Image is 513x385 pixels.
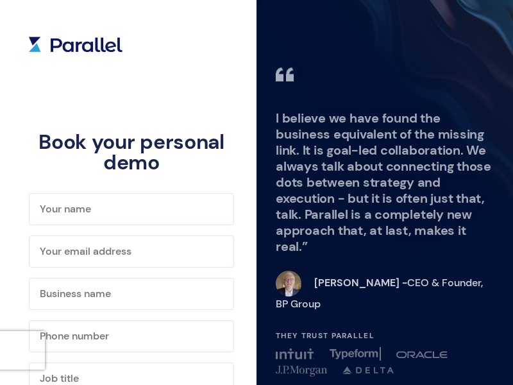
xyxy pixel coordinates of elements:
[396,351,448,358] img: oracle.png
[342,366,394,374] img: delta.png
[314,276,407,289] b: [PERSON_NAME] -
[276,366,327,376] img: morgan.png
[276,348,314,360] img: intuit.png
[276,276,483,311] span: CEO & Founder, BP Group
[29,278,234,310] input: Business name
[330,347,381,361] img: typeform.png
[29,235,234,268] input: Your email address
[276,331,494,340] h5: THEY TRUST PARALLEL
[29,37,122,53] img: parallel_logo.png
[29,320,234,352] input: Phone number
[29,132,234,173] h2: Book your personal demo
[276,110,494,255] h2: I believe we have found the business equivalent of the missing link. It is goal-led collaboration...
[276,271,301,296] img: steve_demo.png
[29,193,234,225] input: Your name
